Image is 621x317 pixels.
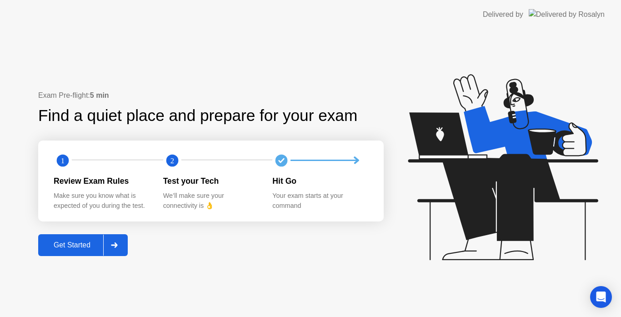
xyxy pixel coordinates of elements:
[54,191,149,211] div: Make sure you know what is expected of you during the test.
[54,175,149,187] div: Review Exam Rules
[483,9,523,20] div: Delivered by
[41,241,103,249] div: Get Started
[272,175,367,187] div: Hit Go
[90,91,109,99] b: 5 min
[61,156,65,165] text: 1
[38,104,359,128] div: Find a quiet place and prepare for your exam
[38,90,384,101] div: Exam Pre-flight:
[163,175,258,187] div: Test your Tech
[163,191,258,211] div: We’ll make sure your connectivity is 👌
[272,191,367,211] div: Your exam starts at your command
[590,286,612,308] div: Open Intercom Messenger
[170,156,174,165] text: 2
[38,234,128,256] button: Get Started
[529,9,605,20] img: Delivered by Rosalyn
